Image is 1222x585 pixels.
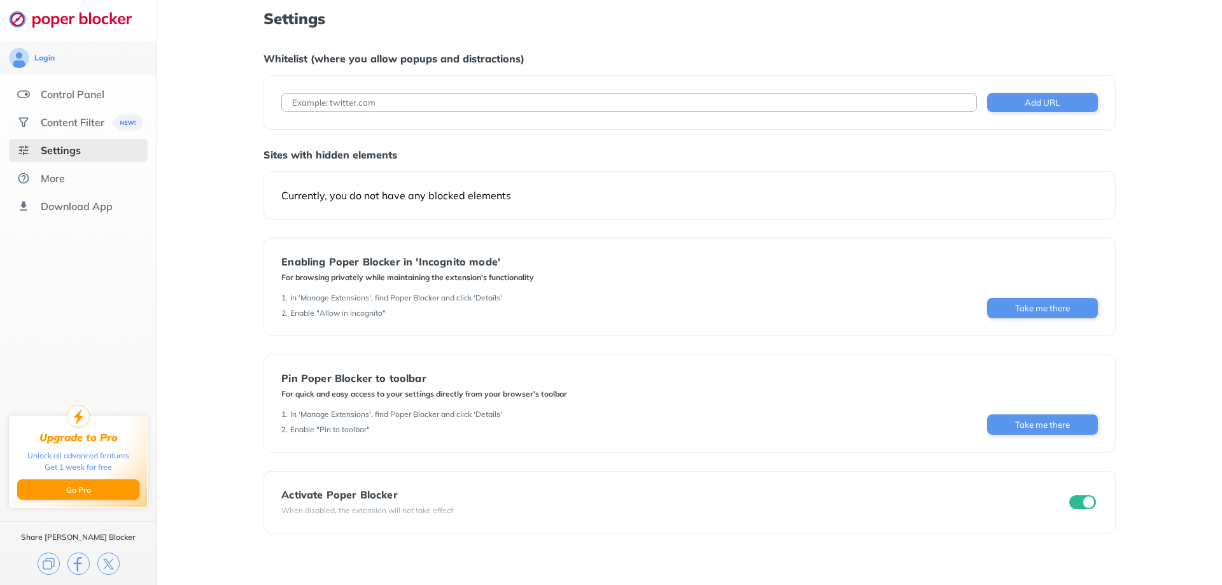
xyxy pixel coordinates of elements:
[41,116,104,129] div: Content Filter
[27,450,129,462] div: Unlock all advanced features
[45,462,112,473] div: Get 1 week for free
[21,532,136,542] div: Share [PERSON_NAME] Blocker
[263,148,1115,161] div: Sites with hidden elements
[17,144,30,157] img: settings-selected.svg
[987,298,1098,318] button: Take me there
[97,553,120,575] img: x.svg
[290,293,502,303] div: In 'Manage Extensions', find Poper Blocker and click 'Details'
[281,372,567,384] div: Pin Poper Blocker to toolbar
[281,293,288,303] div: 1 .
[17,88,30,101] img: features.svg
[281,505,453,516] div: When disabled, the extension will not take effect
[290,308,386,318] div: Enable "Allow in incognito"
[987,414,1098,435] button: Take me there
[281,189,1097,202] div: Currently, you do not have any blocked elements
[67,405,90,428] img: upgrade-to-pro.svg
[281,489,453,500] div: Activate Poper Blocker
[41,144,81,157] div: Settings
[281,389,567,399] div: For quick and easy access to your settings directly from your browser's toolbar
[281,409,288,419] div: 1 .
[41,88,104,101] div: Control Panel
[39,432,118,444] div: Upgrade to Pro
[290,409,502,419] div: In 'Manage Extensions', find Poper Blocker and click 'Details'
[41,200,113,213] div: Download App
[41,172,65,185] div: More
[17,116,30,129] img: social.svg
[17,200,30,213] img: download-app.svg
[112,115,143,130] img: menuBanner.svg
[987,93,1098,112] button: Add URL
[38,553,60,575] img: copy.svg
[281,308,288,318] div: 2 .
[17,479,139,500] button: Go Pro
[263,52,1115,65] div: Whitelist (where you allow popups and distractions)
[281,256,534,267] div: Enabling Poper Blocker in 'Incognito mode'
[67,553,90,575] img: facebook.svg
[9,48,29,68] img: avatar.svg
[281,93,976,112] input: Example: twitter.com
[281,272,534,283] div: For browsing privately while maintaining the extension's functionality
[9,10,146,28] img: logo-webpage.svg
[290,425,370,435] div: Enable "Pin to toolbar"
[34,53,55,63] div: Login
[17,172,30,185] img: about.svg
[281,425,288,435] div: 2 .
[263,10,1115,27] h1: Settings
